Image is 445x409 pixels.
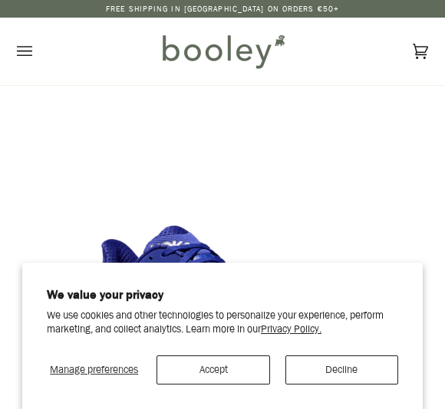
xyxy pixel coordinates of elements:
img: Booley [156,29,290,74]
button: Open menu [17,18,63,85]
button: Manage preferences [47,355,141,384]
span: Manage preferences [50,362,138,377]
button: Accept [157,355,269,384]
p: Free Shipping in [GEOGRAPHIC_DATA] on Orders €50+ [106,3,339,15]
h2: We value your privacy [47,287,398,303]
a: Privacy Policy. [261,322,321,336]
p: We use cookies and other technologies to personalize your experience, perform marketing, and coll... [47,309,398,335]
button: Decline [285,355,398,384]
